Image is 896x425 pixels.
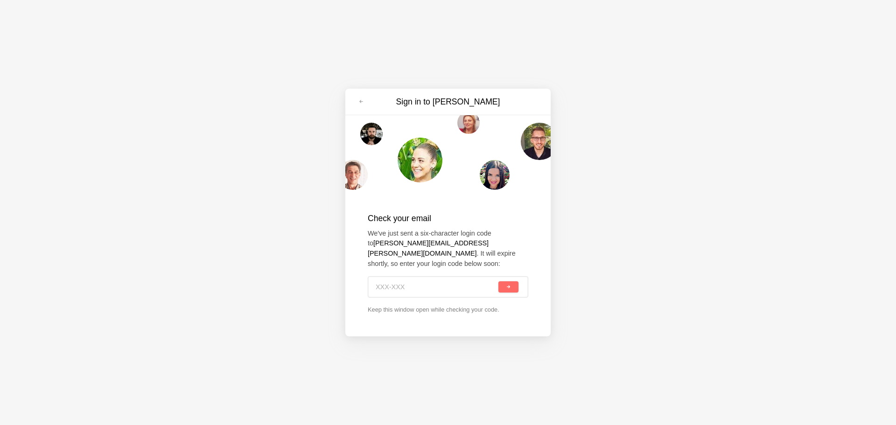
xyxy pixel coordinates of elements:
[368,229,528,269] p: We've just sent a six-character login code to . It will expire shortly, so enter your login code ...
[368,305,528,314] p: Keep this window open while checking your code.
[370,96,526,108] h3: Sign in to [PERSON_NAME]
[376,277,497,297] input: XXX-XXX
[368,239,489,257] strong: [PERSON_NAME][EMAIL_ADDRESS][PERSON_NAME][DOMAIN_NAME]
[368,212,528,224] h2: Check your email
